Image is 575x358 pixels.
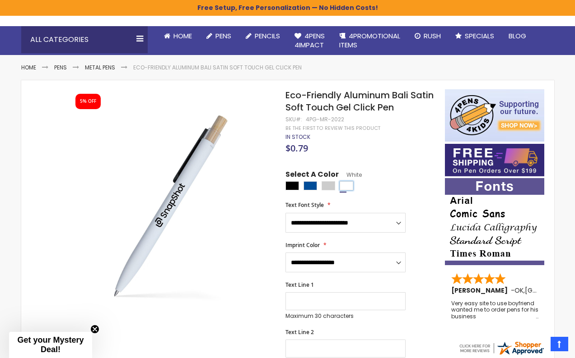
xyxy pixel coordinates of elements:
div: White [340,181,353,190]
a: Metal Pens [85,64,115,71]
li: Eco-Friendly Aluminum Bali Satin Soft Touch Gel Click Pen [133,64,302,71]
a: 4PROMOTIONALITEMS [332,26,407,55]
a: Pencils [238,26,287,46]
strong: SKU [285,115,302,123]
span: Select A Color [285,170,339,182]
span: Imprint Color [285,241,320,249]
a: Rush [407,26,448,46]
a: Pens [54,64,67,71]
span: Text Font Style [285,201,324,209]
span: Blog [509,31,526,41]
a: Specials [448,26,501,46]
div: Black [285,181,299,190]
a: Pens [199,26,238,46]
a: Blog [501,26,533,46]
p: Maximum 30 characters [285,312,406,320]
span: [PERSON_NAME] [451,286,511,295]
span: Pens [215,31,231,41]
a: 4pens.com certificate URL [458,350,545,358]
button: Close teaser [90,325,99,334]
div: Very easy site to use boyfriend wanted me to order pens for his business [451,300,539,320]
span: Specials [465,31,494,41]
div: 5% OFF [80,98,96,105]
a: Home [21,64,36,71]
a: Home [157,26,199,46]
span: 4PROMOTIONAL ITEMS [339,31,400,50]
span: White [339,171,362,179]
span: Get your Mystery Deal! [17,335,84,354]
span: $0.79 [285,142,308,154]
div: 4PG-MR-2022 [306,116,344,123]
div: Dark Blue [304,181,317,190]
img: 4pens.com widget logo [458,340,545,356]
a: 4Pens4impact [287,26,332,55]
img: 4pg-mr-2022-bali-satin-touch-pen_white_1.jpg [67,102,273,308]
span: OK [514,286,524,295]
span: Text Line 2 [285,328,314,336]
div: Get your Mystery Deal!Close teaser [9,332,92,358]
span: Rush [424,31,441,41]
div: All Categories [21,26,148,53]
div: Availability [285,133,310,141]
img: Free shipping on orders over $199 [445,144,544,176]
a: Top [551,337,568,351]
span: In stock [285,133,310,141]
span: Home [173,31,192,41]
span: Pencils [255,31,280,41]
span: Text Line 1 [285,281,314,289]
img: 4pens 4 kids [445,89,544,142]
span: 4Pens 4impact [295,31,325,50]
div: Grey Light [322,181,335,190]
span: Eco-Friendly Aluminum Bali Satin Soft Touch Gel Click Pen [285,89,434,114]
a: Be the first to review this product [285,125,380,132]
img: font-personalization-examples [445,178,544,265]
